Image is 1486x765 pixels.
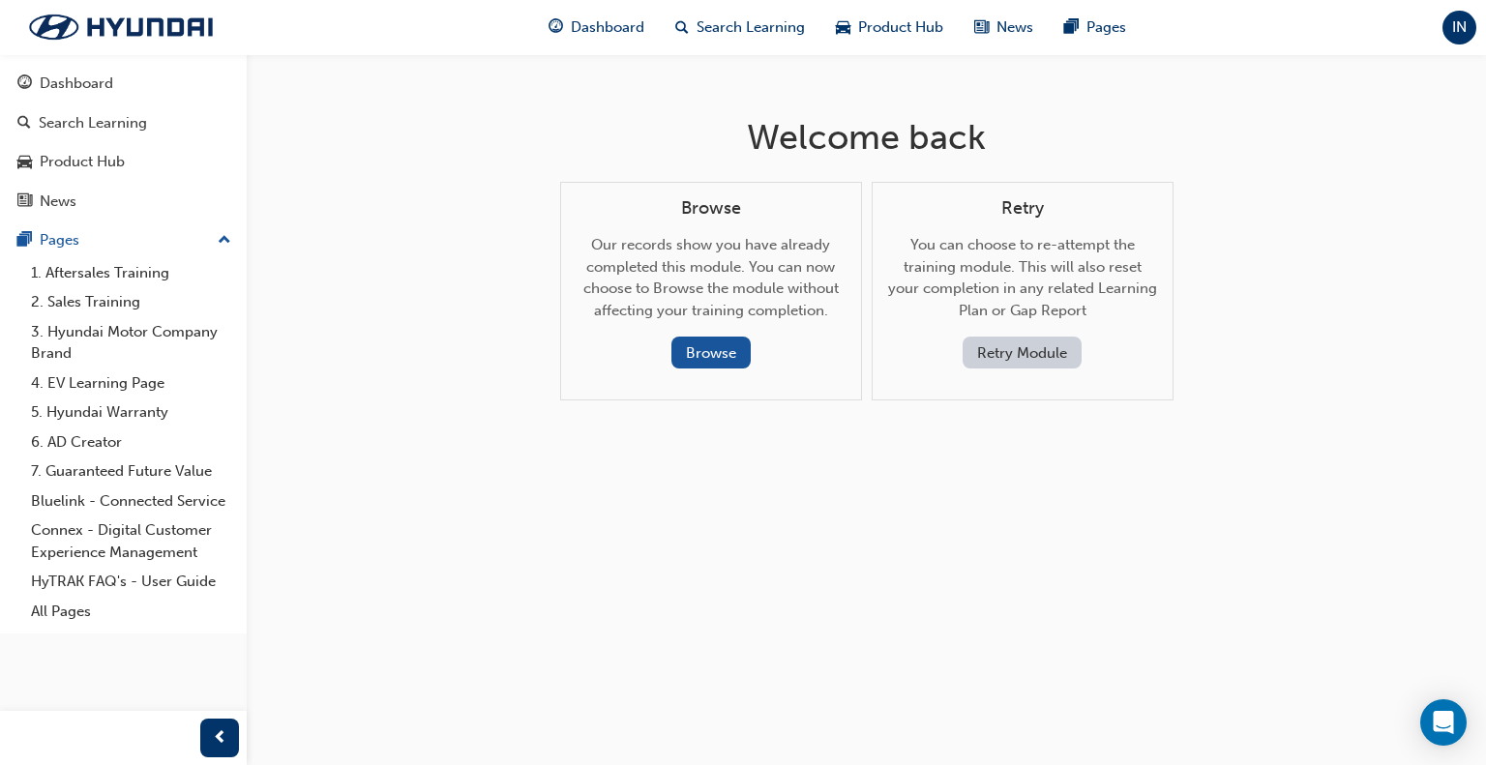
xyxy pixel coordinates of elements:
[549,15,563,40] span: guage-icon
[1420,699,1467,746] div: Open Intercom Messenger
[836,15,850,40] span: car-icon
[8,222,239,258] button: Pages
[23,258,239,288] a: 1. Aftersales Training
[697,16,805,39] span: Search Learning
[996,16,1033,39] span: News
[23,486,239,516] a: Bluelink - Connected Service
[8,184,239,220] a: News
[533,8,660,47] a: guage-iconDashboard
[560,116,1174,159] h1: Welcome back
[577,198,846,220] h4: Browse
[23,427,239,457] a: 6. AD Creator
[974,15,989,40] span: news-icon
[660,8,820,47] a: search-iconSearch Learning
[675,15,689,40] span: search-icon
[1064,15,1079,40] span: pages-icon
[671,337,751,368] button: Browse
[23,287,239,317] a: 2. Sales Training
[17,115,31,132] span: search-icon
[17,154,32,171] span: car-icon
[10,7,232,47] img: Trak
[8,62,239,222] button: DashboardSearch LearningProduct HubNews
[23,515,239,567] a: Connex - Digital Customer Experience Management
[40,73,113,95] div: Dashboard
[40,191,76,213] div: News
[8,66,239,102] a: Dashboard
[888,198,1157,220] h4: Retry
[1442,11,1476,44] button: IN
[17,193,32,211] span: news-icon
[40,151,125,173] div: Product Hub
[888,198,1157,369] div: You can choose to re-attempt the training module. This will also reset your completion in any rel...
[23,397,239,427] a: 5. Hyundai Warranty
[23,456,239,486] a: 7. Guaranteed Future Value
[218,228,231,253] span: up-icon
[8,105,239,141] a: Search Learning
[571,16,644,39] span: Dashboard
[213,726,227,750] span: prev-icon
[959,8,1049,47] a: news-iconNews
[17,75,32,93] span: guage-icon
[23,567,239,597] a: HyTRAK FAQ's - User Guide
[17,232,32,250] span: pages-icon
[1452,16,1467,39] span: IN
[40,229,79,251] div: Pages
[8,144,239,180] a: Product Hub
[39,112,147,134] div: Search Learning
[963,337,1082,368] button: Retry Module
[1086,16,1126,39] span: Pages
[23,317,239,368] a: 3. Hyundai Motor Company Brand
[23,368,239,398] a: 4. EV Learning Page
[23,597,239,627] a: All Pages
[858,16,943,39] span: Product Hub
[577,198,846,369] div: Our records show you have already completed this module. You can now choose to Browse the module ...
[820,8,959,47] a: car-iconProduct Hub
[1049,8,1142,47] a: pages-iconPages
